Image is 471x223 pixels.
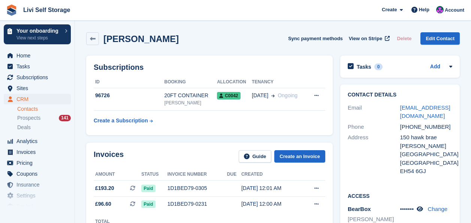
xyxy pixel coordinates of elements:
[436,6,444,14] img: Graham Cameron
[252,92,268,99] span: [DATE]
[400,167,453,176] div: EH54 6GJ
[20,4,73,16] a: Livi Self Storage
[94,150,124,163] h2: Invoices
[400,104,450,119] a: [EMAIL_ADDRESS][DOMAIN_NAME]
[16,28,61,33] p: Your onboarding
[348,123,400,131] div: Phone
[16,169,61,179] span: Coupons
[4,169,71,179] a: menu
[167,200,227,208] div: 1D1BED79-0231
[420,32,460,45] a: Edit Contact
[4,24,71,44] a: Your onboarding View next steps
[16,94,61,104] span: CRM
[348,133,400,176] div: Address
[4,61,71,72] a: menu
[348,206,371,212] span: BearBox
[16,158,61,168] span: Pricing
[4,83,71,93] a: menu
[16,179,61,190] span: Insurance
[167,169,227,181] th: Invoice number
[94,117,148,125] div: Create a Subscription
[400,133,453,150] div: 150 hawk brae [PERSON_NAME]
[400,206,414,212] span: •••••••
[241,200,302,208] div: [DATE] 12:00 AM
[278,92,298,98] span: Ongoing
[4,94,71,104] a: menu
[348,104,400,121] div: Email
[430,63,440,71] a: Add
[274,150,325,163] a: Create an Invoice
[16,50,61,61] span: Home
[4,201,71,212] a: menu
[227,169,241,181] th: Due
[94,169,141,181] th: Amount
[4,50,71,61] a: menu
[348,92,452,98] h2: Contact Details
[288,32,343,45] button: Sync payment methods
[164,92,217,99] div: 20FT CONTAINER
[17,124,31,131] span: Deals
[167,184,227,192] div: 1D1BED79-0305
[95,200,111,208] span: £96.60
[252,76,307,88] th: Tenancy
[4,158,71,168] a: menu
[16,147,61,157] span: Invoices
[16,190,61,201] span: Settings
[141,169,167,181] th: Status
[141,185,155,192] span: Paid
[103,34,179,44] h2: [PERSON_NAME]
[94,92,164,99] div: 96726
[374,63,383,70] div: 0
[217,76,252,88] th: Allocation
[428,206,448,212] a: Change
[17,114,71,122] a: Prospects 141
[94,114,153,128] a: Create a Subscription
[95,184,114,192] span: £193.20
[400,159,453,167] div: [GEOGRAPHIC_DATA]
[17,124,71,131] a: Deals
[4,147,71,157] a: menu
[4,179,71,190] a: menu
[348,192,452,199] h2: Access
[164,76,217,88] th: Booking
[241,169,302,181] th: Created
[164,99,217,106] div: [PERSON_NAME]
[59,115,71,121] div: 141
[4,136,71,146] a: menu
[16,83,61,93] span: Sites
[94,63,325,72] h2: Subscriptions
[349,35,382,42] span: View on Stripe
[239,150,272,163] a: Guide
[17,115,40,122] span: Prospects
[94,76,164,88] th: ID
[17,105,71,113] a: Contacts
[16,72,61,83] span: Subscriptions
[357,63,371,70] h2: Tasks
[346,32,391,45] a: View on Stripe
[217,92,240,99] span: C0042
[419,6,429,14] span: Help
[4,190,71,201] a: menu
[400,150,453,159] div: [GEOGRAPHIC_DATA]
[6,5,17,16] img: stora-icon-8386f47178a22dfd0bd8f6a31ec36ba5ce8667c1dd55bd0f319d3a0aa187defe.svg
[141,200,155,208] span: Paid
[445,6,464,14] span: Account
[16,61,61,72] span: Tasks
[16,35,61,41] p: View next steps
[4,72,71,83] a: menu
[400,123,453,131] div: [PHONE_NUMBER]
[241,184,302,192] div: [DATE] 12:01 AM
[382,6,397,14] span: Create
[16,201,61,212] span: Capital
[394,32,414,45] button: Delete
[16,136,61,146] span: Analytics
